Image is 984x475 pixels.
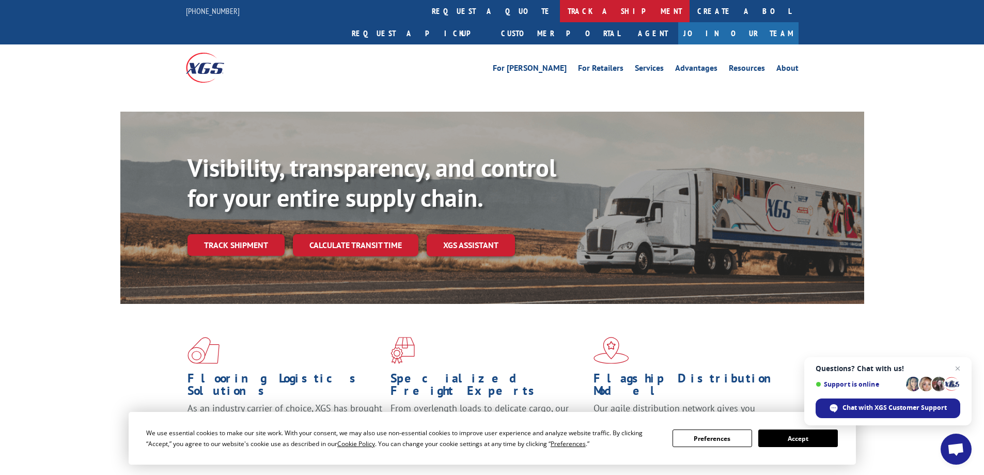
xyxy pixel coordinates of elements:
a: Resources [729,64,765,75]
span: Questions? Chat with us! [816,364,960,373]
div: We use essential cookies to make our site work. With your consent, we may also use non-essential ... [146,427,660,449]
a: Agent [628,22,678,44]
a: For Retailers [578,64,623,75]
a: XGS ASSISTANT [427,234,515,256]
a: Customer Portal [493,22,628,44]
a: About [776,64,799,75]
button: Preferences [673,430,752,447]
a: Track shipment [188,234,285,256]
span: Support is online [816,380,902,388]
span: Close chat [951,362,964,375]
span: Cookie Policy [337,439,375,448]
img: xgs-icon-focused-on-flooring-red [391,337,415,364]
div: Open chat [941,434,972,465]
span: Chat with XGS Customer Support [842,403,947,412]
span: Preferences [551,439,586,448]
b: Visibility, transparency, and control for your entire supply chain. [188,151,556,213]
a: Join Our Team [678,22,799,44]
span: Our agile distribution network gives you nationwide inventory management on demand. [593,402,784,426]
a: Services [635,64,664,75]
div: Cookie Consent Prompt [129,412,856,465]
button: Accept [758,430,838,447]
a: Request a pickup [344,22,493,44]
h1: Specialized Freight Experts [391,372,586,402]
a: [PHONE_NUMBER] [186,6,240,16]
h1: Flagship Distribution Model [593,372,789,402]
p: From overlength loads to delicate cargo, our experienced staff knows the best way to move your fr... [391,402,586,448]
a: Calculate transit time [293,234,418,256]
h1: Flooring Logistics Solutions [188,372,383,402]
a: For [PERSON_NAME] [493,64,567,75]
img: xgs-icon-total-supply-chain-intelligence-red [188,337,220,364]
div: Chat with XGS Customer Support [816,399,960,418]
img: xgs-icon-flagship-distribution-model-red [593,337,629,364]
span: As an industry carrier of choice, XGS has brought innovation and dedication to flooring logistics... [188,402,382,439]
a: Advantages [675,64,717,75]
